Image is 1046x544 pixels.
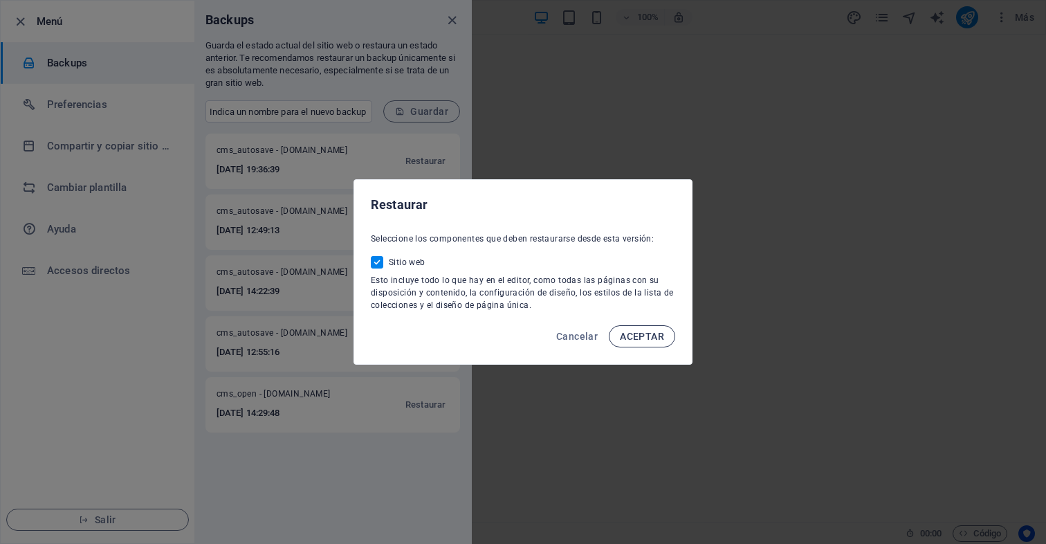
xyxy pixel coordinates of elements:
span: Sitio web [389,257,425,268]
span: Seleccione los componentes que deben restaurarse desde esta versión: [371,234,654,244]
button: Cancelar [551,325,603,347]
button: ACEPTAR [609,325,675,347]
span: Cancelar [556,331,598,342]
span: Esto incluye todo lo que hay en el editor, como todas las páginas con su disposición y contenido,... [371,275,674,310]
span: ACEPTAR [620,331,664,342]
h2: Restaurar [371,197,675,213]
